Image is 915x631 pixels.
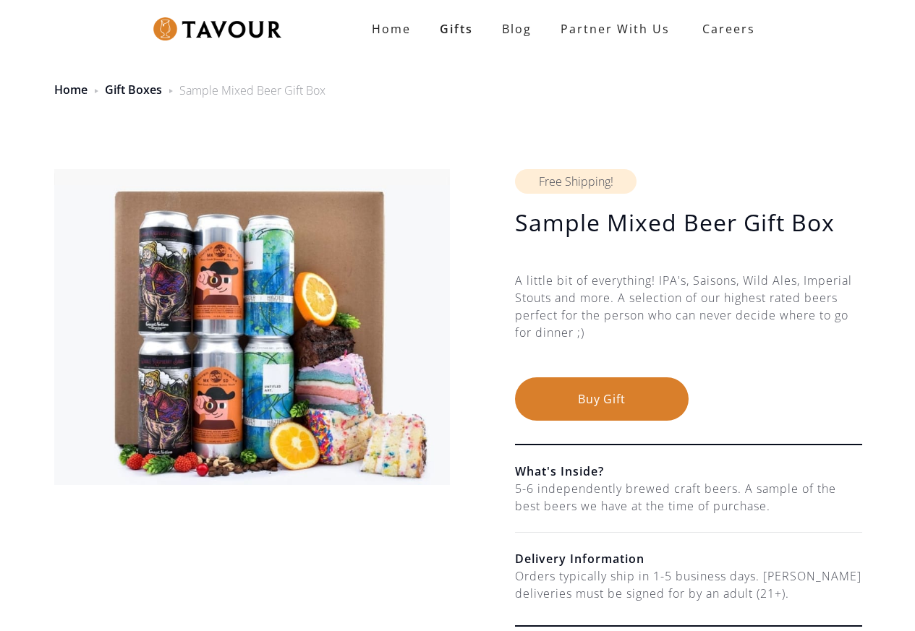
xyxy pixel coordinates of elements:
a: Gift Boxes [105,82,162,98]
h1: Sample Mixed Beer Gift Box [515,208,862,237]
div: Orders typically ship in 1-5 business days. [PERSON_NAME] deliveries must be signed for by an adu... [515,567,862,602]
a: Blog [488,14,546,43]
div: 5-6 independently brewed craft beers. A sample of the best beers we have at the time of purchase. [515,480,862,515]
strong: Home [372,21,411,37]
div: A little bit of everything! IPA's, Saisons, Wild Ales, Imperial Stouts and more. A selection of o... [515,272,862,377]
button: Buy Gift [515,377,689,421]
div: Free Shipping! [515,169,637,194]
a: Home [54,82,88,98]
h6: Delivery Information [515,550,862,567]
a: Careers [684,9,766,49]
a: partner with us [546,14,684,43]
a: Gifts [425,14,488,43]
div: Sample Mixed Beer Gift Box [179,82,325,99]
a: Home [357,14,425,43]
h6: What's Inside? [515,463,862,480]
strong: Careers [702,14,755,43]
